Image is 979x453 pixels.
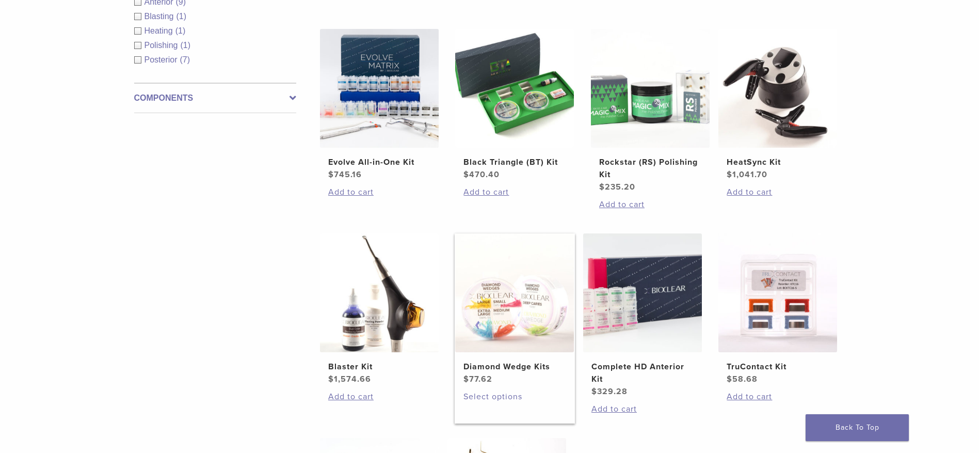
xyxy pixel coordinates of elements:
[591,403,694,415] a: Add to cart: “Complete HD Anterior Kit”
[583,233,703,398] a: Complete HD Anterior KitComplete HD Anterior Kit $329.28
[175,26,186,35] span: (1)
[727,186,829,198] a: Add to cart: “HeatSync Kit”
[718,29,838,181] a: HeatSync KitHeatSync Kit $1,041.70
[328,374,334,384] span: $
[180,41,190,50] span: (1)
[455,233,574,352] img: Diamond Wedge Kits
[455,29,575,181] a: Black Triangle (BT) KitBlack Triangle (BT) Kit $470.40
[727,156,829,168] h2: HeatSync Kit
[455,233,575,385] a: Diamond Wedge KitsDiamond Wedge Kits $77.62
[328,390,430,403] a: Add to cart: “Blaster Kit”
[134,92,296,104] label: Components
[727,374,732,384] span: $
[455,29,574,148] img: Black Triangle (BT) Kit
[463,390,566,403] a: Select options for “Diamond Wedge Kits”
[463,361,566,373] h2: Diamond Wedge Kits
[320,233,439,352] img: Blaster Kit
[328,361,430,373] h2: Blaster Kit
[591,361,694,385] h2: Complete HD Anterior Kit
[328,169,334,180] span: $
[319,29,440,181] a: Evolve All-in-One KitEvolve All-in-One Kit $745.16
[718,233,837,352] img: TruContact Kit
[319,233,440,385] a: Blaster KitBlaster Kit $1,574.66
[599,182,635,192] bdi: 235.20
[583,233,702,352] img: Complete HD Anterior Kit
[145,26,175,35] span: Heating
[463,374,469,384] span: $
[599,156,701,181] h2: Rockstar (RS) Polishing Kit
[463,169,469,180] span: $
[145,55,180,64] span: Posterior
[145,41,181,50] span: Polishing
[718,233,838,385] a: TruContact KitTruContact Kit $58.68
[590,29,711,193] a: Rockstar (RS) Polishing KitRockstar (RS) Polishing Kit $235.20
[328,186,430,198] a: Add to cart: “Evolve All-in-One Kit”
[463,186,566,198] a: Add to cart: “Black Triangle (BT) Kit”
[591,386,628,397] bdi: 329.28
[806,414,909,441] a: Back To Top
[463,156,566,168] h2: Black Triangle (BT) Kit
[591,386,597,397] span: $
[463,374,492,384] bdi: 77.62
[599,182,605,192] span: $
[180,55,190,64] span: (7)
[727,169,767,180] bdi: 1,041.70
[328,374,371,384] bdi: 1,574.66
[328,169,362,180] bdi: 745.16
[718,29,837,148] img: HeatSync Kit
[599,198,701,211] a: Add to cart: “Rockstar (RS) Polishing Kit”
[463,169,500,180] bdi: 470.40
[145,12,176,21] span: Blasting
[328,156,430,168] h2: Evolve All-in-One Kit
[727,361,829,373] h2: TruContact Kit
[727,374,758,384] bdi: 58.68
[320,29,439,148] img: Evolve All-in-One Kit
[727,169,732,180] span: $
[591,29,710,148] img: Rockstar (RS) Polishing Kit
[176,12,186,21] span: (1)
[727,390,829,403] a: Add to cart: “TruContact Kit”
